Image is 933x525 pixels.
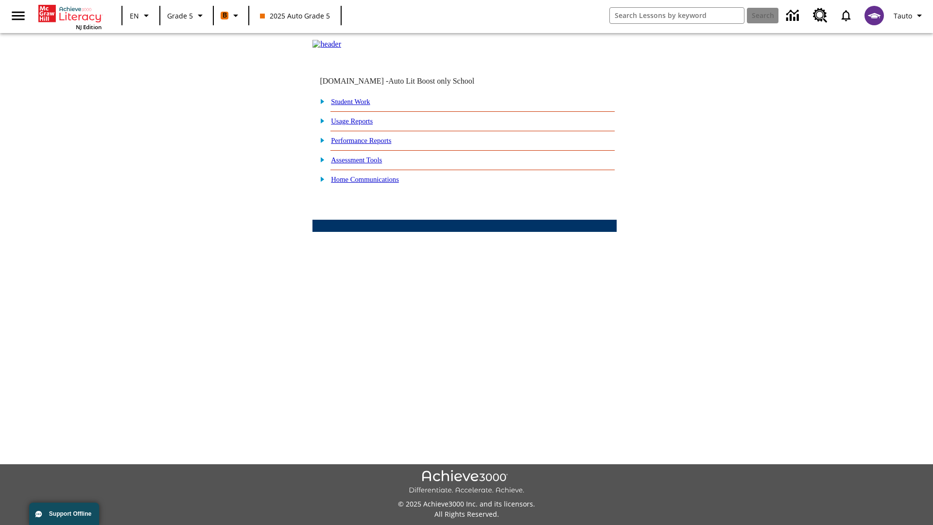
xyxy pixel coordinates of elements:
[217,7,245,24] button: Boost Class color is orange. Change class color
[315,116,325,125] img: plus.gif
[163,7,210,24] button: Grade: Grade 5, Select a grade
[223,9,227,21] span: B
[780,2,807,29] a: Data Center
[125,7,156,24] button: Language: EN, Select a language
[167,11,193,21] span: Grade 5
[38,3,102,31] div: Home
[29,503,99,525] button: Support Offline
[315,136,325,144] img: plus.gif
[76,23,102,31] span: NJ Edition
[331,156,382,164] a: Assessment Tools
[331,98,370,105] a: Student Work
[807,2,833,29] a: Resource Center, Will open in new tab
[312,40,341,49] img: header
[833,3,859,28] a: Notifications
[409,470,524,495] img: Achieve3000 Differentiate Accelerate Achieve
[315,97,325,105] img: plus.gif
[388,77,474,85] nobr: Auto Lit Boost only School
[894,11,912,21] span: Tauto
[331,117,373,125] a: Usage Reports
[130,11,139,21] span: EN
[610,8,744,23] input: search field
[260,11,330,21] span: 2025 Auto Grade 5
[331,175,399,183] a: Home Communications
[315,155,325,164] img: plus.gif
[320,77,499,86] td: [DOMAIN_NAME] -
[864,6,884,25] img: avatar image
[331,137,391,144] a: Performance Reports
[859,3,890,28] button: Select a new avatar
[315,175,325,183] img: plus.gif
[49,510,91,517] span: Support Offline
[890,7,929,24] button: Profile/Settings
[4,1,33,30] button: Open side menu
